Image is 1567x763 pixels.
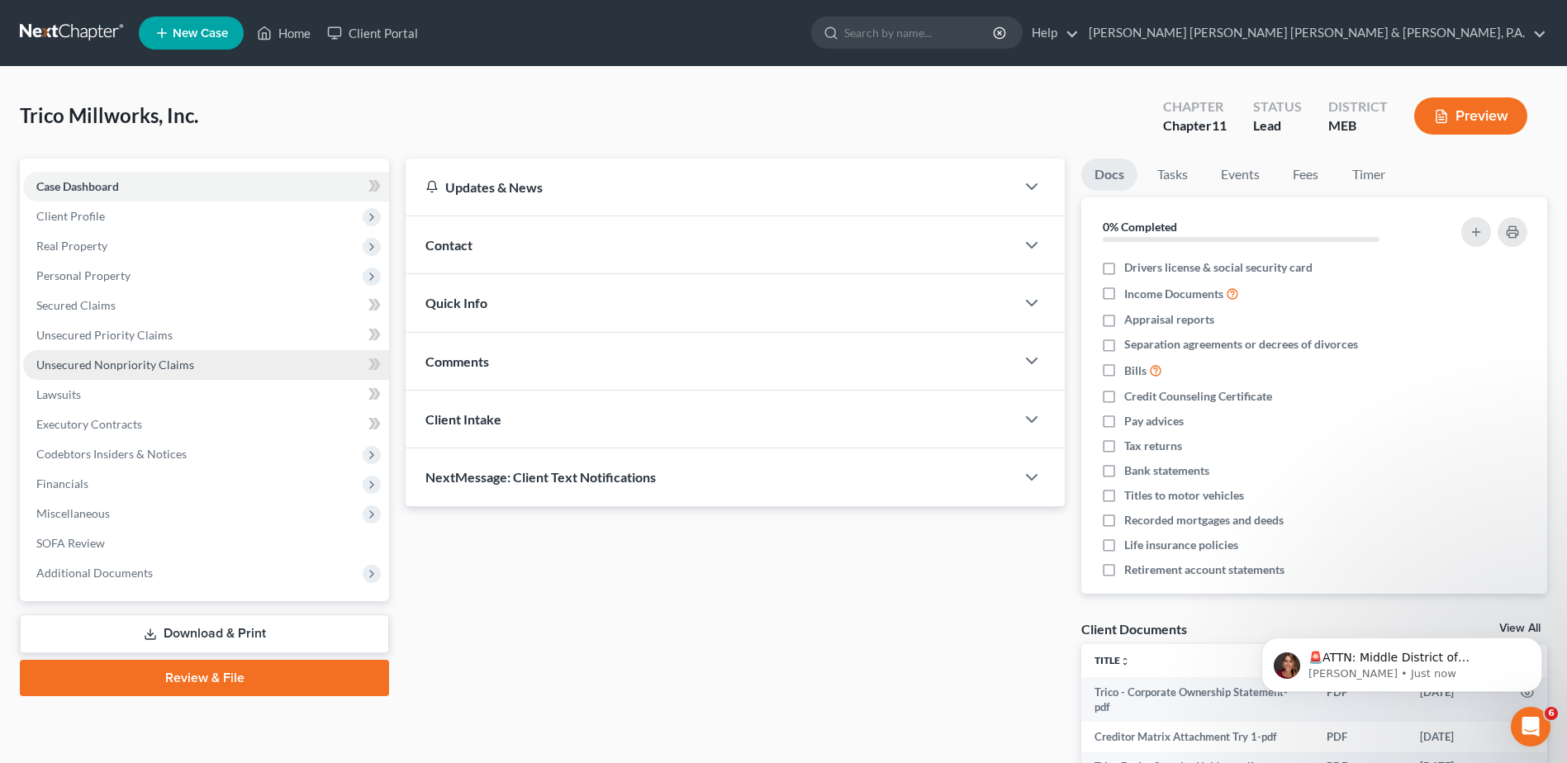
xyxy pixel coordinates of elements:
[1163,116,1227,135] div: Chapter
[1124,562,1284,578] span: Retirement account statements
[1237,603,1567,718] iframe: Intercom notifications message
[36,268,131,282] span: Personal Property
[23,380,389,410] a: Lawsuits
[23,350,389,380] a: Unsecured Nonpriority Claims
[23,320,389,350] a: Unsecured Priority Claims
[173,27,228,40] span: New Case
[1545,707,1558,720] span: 6
[1023,18,1079,48] a: Help
[1124,487,1244,504] span: Titles to motor vehicles
[1328,97,1388,116] div: District
[319,18,426,48] a: Client Portal
[425,469,656,485] span: NextMessage: Client Text Notifications
[20,660,389,696] a: Review & File
[1095,654,1130,666] a: Titleunfold_more
[1081,159,1137,191] a: Docs
[36,536,105,550] span: SOFA Review
[36,298,116,312] span: Secured Claims
[1081,722,1313,751] td: Creditor Matrix Attachment Try 1-pdf
[1081,620,1187,637] div: Client Documents
[1144,159,1201,191] a: Tasks
[36,239,107,253] span: Real Property
[1414,97,1527,135] button: Preview
[36,179,119,193] span: Case Dashboard
[1080,18,1546,48] a: [PERSON_NAME] [PERSON_NAME] [PERSON_NAME] & [PERSON_NAME], P.A.
[249,18,319,48] a: Home
[1124,363,1147,379] span: Bills
[1208,159,1273,191] a: Events
[425,178,995,196] div: Updates & News
[1103,220,1177,234] strong: 0% Completed
[36,506,110,520] span: Miscellaneous
[23,172,389,201] a: Case Dashboard
[20,103,198,127] span: Trico Millworks, Inc.
[1163,97,1227,116] div: Chapter
[1124,388,1272,405] span: Credit Counseling Certificate
[1328,116,1388,135] div: MEB
[36,387,81,401] span: Lawsuits
[1124,438,1182,454] span: Tax returns
[844,17,995,48] input: Search by name...
[1124,537,1238,553] span: Life insurance policies
[425,237,472,253] span: Contact
[1407,722,1508,751] td: [DATE]
[23,291,389,320] a: Secured Claims
[1124,259,1313,276] span: Drivers license & social security card
[1511,707,1550,746] iframe: Intercom live chat
[1280,159,1332,191] a: Fees
[1339,159,1398,191] a: Timer
[36,417,142,431] span: Executory Contracts
[23,528,389,558] a: SOFA Review
[1124,462,1209,479] span: Bank statements
[1212,117,1227,133] span: 11
[425,353,489,369] span: Comments
[1124,311,1214,328] span: Appraisal reports
[1081,677,1313,723] td: Trico - Corporate Ownership Statement-pdf
[20,614,389,653] a: Download & Print
[36,566,153,580] span: Additional Documents
[1124,413,1184,429] span: Pay advices
[36,328,173,342] span: Unsecured Priority Claims
[36,476,88,490] span: Financials
[1124,286,1223,302] span: Income Documents
[23,410,389,439] a: Executory Contracts
[36,209,105,223] span: Client Profile
[425,295,487,310] span: Quick Info
[1253,97,1302,116] div: Status
[1124,512,1284,528] span: Recorded mortgages and deeds
[1120,656,1130,666] i: unfold_more
[36,358,194,372] span: Unsecured Nonpriority Claims
[1124,336,1358,353] span: Separation agreements or decrees of divorces
[1253,116,1302,135] div: Lead
[1313,722,1407,751] td: PDF
[425,411,501,427] span: Client Intake
[36,447,187,461] span: Codebtors Insiders & Notices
